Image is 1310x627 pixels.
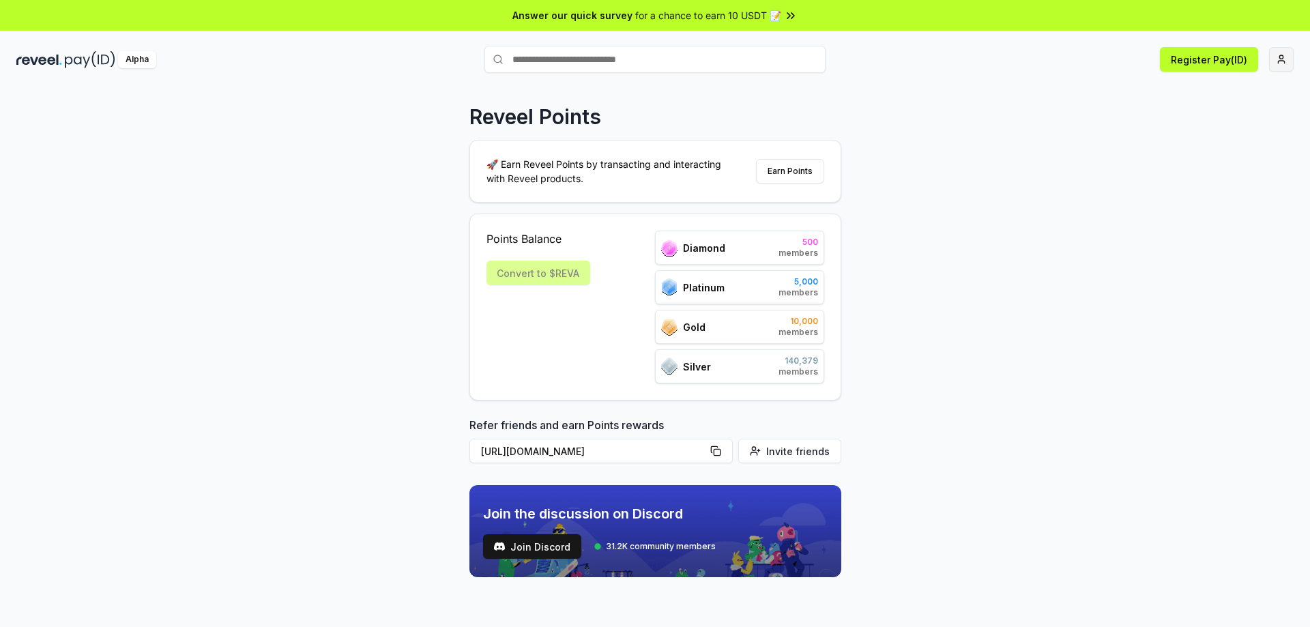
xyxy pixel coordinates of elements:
[756,159,824,184] button: Earn Points
[738,439,841,463] button: Invite friends
[683,360,711,374] span: Silver
[778,276,818,287] span: 5,000
[683,241,725,255] span: Diamond
[661,358,678,375] img: ranks_icon
[486,231,590,247] span: Points Balance
[778,316,818,327] span: 10,000
[683,280,725,295] span: Platinum
[635,8,781,23] span: for a chance to earn 10 USDT 📝
[512,8,632,23] span: Answer our quick survey
[778,366,818,377] span: members
[661,319,678,336] img: ranks_icon
[778,237,818,248] span: 500
[118,51,156,68] div: Alpha
[486,157,732,186] p: 🚀 Earn Reveel Points by transacting and interacting with Reveel products.
[661,278,678,296] img: ranks_icon
[778,355,818,366] span: 140,379
[469,439,733,463] button: [URL][DOMAIN_NAME]
[1160,47,1258,72] button: Register Pay(ID)
[606,541,716,552] span: 31.2K community members
[469,485,841,577] img: discord_banner
[16,51,62,68] img: reveel_dark
[661,239,678,257] img: ranks_icon
[483,534,581,559] a: testJoin Discord
[65,51,115,68] img: pay_id
[494,541,505,552] img: test
[766,444,830,458] span: Invite friends
[683,320,705,334] span: Gold
[483,534,581,559] button: Join Discord
[778,327,818,338] span: members
[778,248,818,259] span: members
[469,417,841,469] div: Refer friends and earn Points rewards
[510,540,570,554] span: Join Discord
[778,287,818,298] span: members
[469,104,601,129] p: Reveel Points
[483,504,716,523] span: Join the discussion on Discord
